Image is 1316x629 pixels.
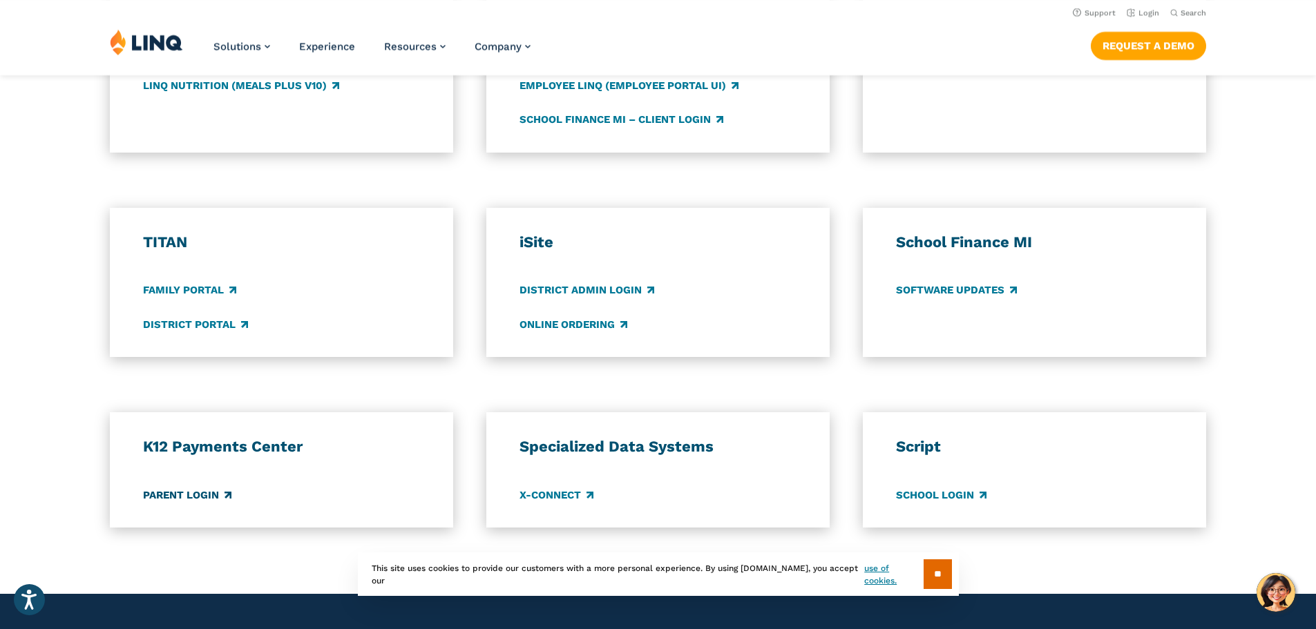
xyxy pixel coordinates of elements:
[213,40,270,52] a: Solutions
[358,552,959,596] div: This site uses cookies to provide our customers with a more personal experience. By using [DOMAIN...
[1170,8,1206,18] button: Open Search Bar
[519,487,593,503] a: X-Connect
[110,29,183,55] img: LINQ | K‑12 Software
[1127,8,1159,17] a: Login
[143,317,248,332] a: District Portal
[896,437,1174,456] h3: Script
[519,112,723,127] a: School Finance MI – Client Login
[213,40,261,52] span: Solutions
[896,487,986,503] a: School Login
[896,233,1174,252] h3: School Finance MI
[519,233,797,252] h3: iSite
[1091,32,1206,59] a: Request a Demo
[519,78,738,93] a: Employee LINQ (Employee Portal UI)
[1091,29,1206,59] nav: Button Navigation
[384,40,446,52] a: Resources
[519,283,654,298] a: District Admin Login
[519,437,797,456] h3: Specialized Data Systems
[1181,8,1206,17] span: Search
[143,283,236,298] a: Family Portal
[299,40,355,52] a: Experience
[384,40,437,52] span: Resources
[519,317,627,332] a: Online Ordering
[475,40,531,52] a: Company
[143,437,421,456] h3: K12 Payments Center
[1257,573,1295,612] button: Hello, have a question? Let’s chat.
[475,40,522,52] span: Company
[213,29,531,75] nav: Primary Navigation
[896,283,1017,298] a: Software Updates
[143,233,421,252] h3: TITAN
[143,487,231,503] a: Parent Login
[864,562,923,587] a: use of cookies.
[1073,8,1116,17] a: Support
[143,78,339,93] a: LINQ Nutrition (Meals Plus v10)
